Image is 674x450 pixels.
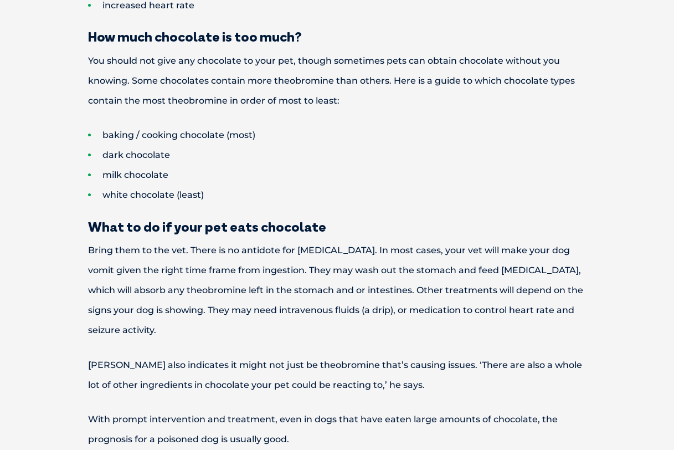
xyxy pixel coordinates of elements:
[88,165,625,185] li: milk chocolate
[49,51,625,111] p: You should not give any chocolate to your pet, though sometimes pets can obtain chocolate without...
[49,241,625,340] p: Bring them to the vet. There is no antidote for [MEDICAL_DATA]. In most cases, your vet will make...
[88,145,625,165] li: dark chocolate
[49,30,625,43] h3: How much chocolate is too much?
[88,185,625,205] li: white chocolate (least)
[49,410,625,449] p: With prompt intervention and treatment, even in dogs that have eaten large amounts of chocolate, ...
[49,220,625,233] h3: What to do if your pet eats chocolate
[49,355,625,395] p: [PERSON_NAME] also indicates it might not just be theobromine that’s causing issues. ‘There are a...
[88,125,625,145] li: baking / cooking chocolate (most)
